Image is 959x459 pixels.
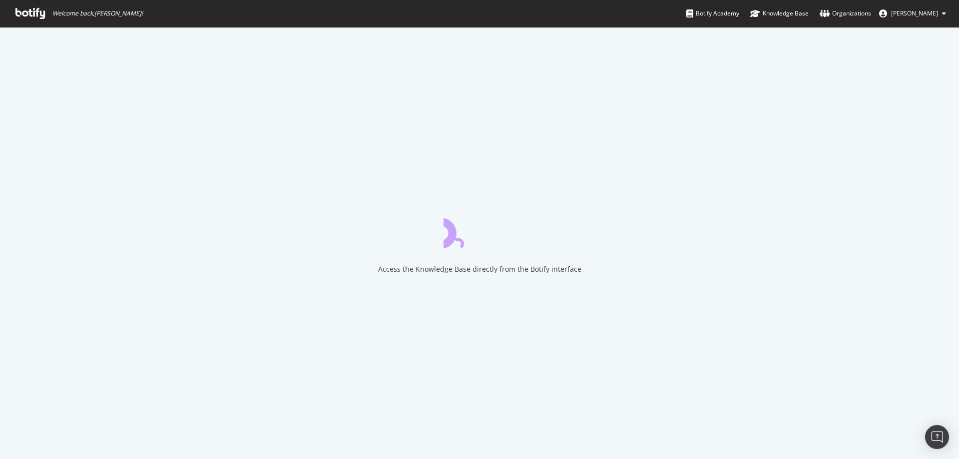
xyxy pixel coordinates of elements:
[378,264,581,274] div: Access the Knowledge Base directly from the Botify interface
[820,8,871,18] div: Organizations
[871,5,954,21] button: [PERSON_NAME]
[686,8,739,18] div: Botify Academy
[52,9,143,17] span: Welcome back, [PERSON_NAME] !
[750,8,809,18] div: Knowledge Base
[444,212,515,248] div: animation
[925,425,949,449] div: Open Intercom Messenger
[891,9,938,17] span: Rachel Costello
